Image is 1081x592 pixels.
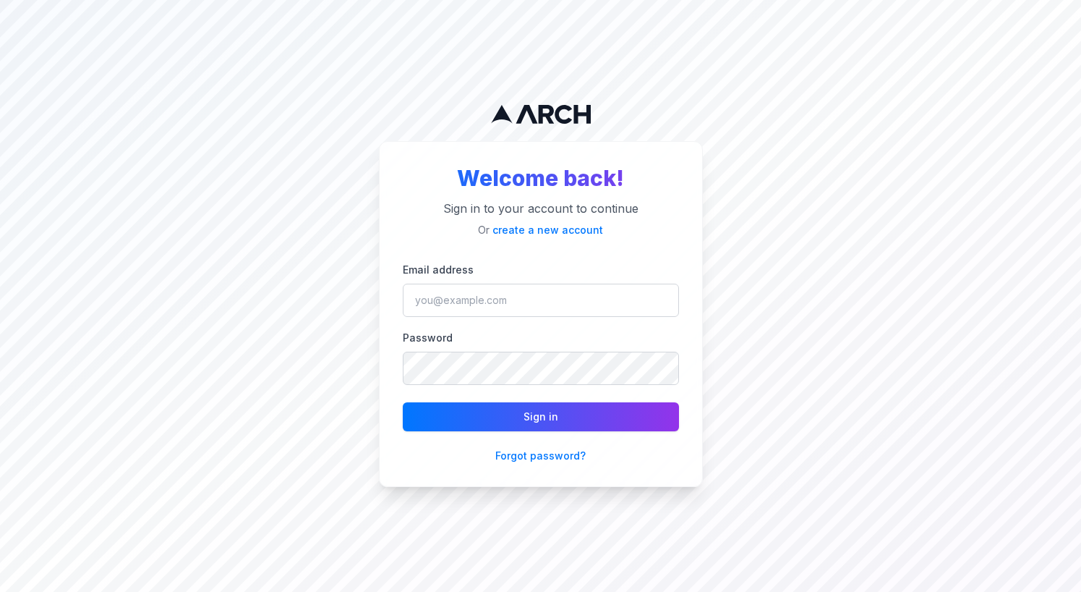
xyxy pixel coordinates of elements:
button: Sign in [403,402,679,431]
label: Email address [403,263,474,276]
label: Password [403,331,453,344]
h2: Welcome back! [403,165,679,191]
a: create a new account [492,224,603,236]
button: Forgot password? [495,449,586,463]
p: Or [403,223,679,237]
p: Sign in to your account to continue [403,200,679,217]
input: you@example.com [403,284,679,317]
